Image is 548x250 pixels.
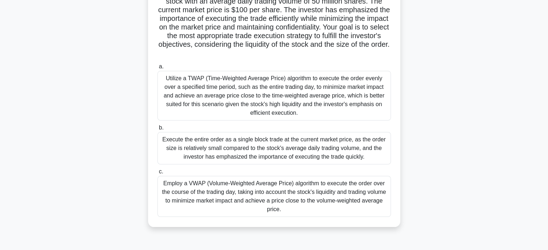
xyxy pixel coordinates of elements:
[157,132,391,164] div: Execute the entire order as a single block trade at the current market price, as the order size i...
[159,63,164,69] span: a.
[157,176,391,217] div: Employ a VWAP (Volume-Weighted Average Price) algorithm to execute the order over the course of t...
[159,124,164,131] span: b.
[159,168,163,174] span: c.
[157,71,391,121] div: Utilize a TWAP (Time-Weighted Average Price) algorithm to execute the order evenly over a specifi...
